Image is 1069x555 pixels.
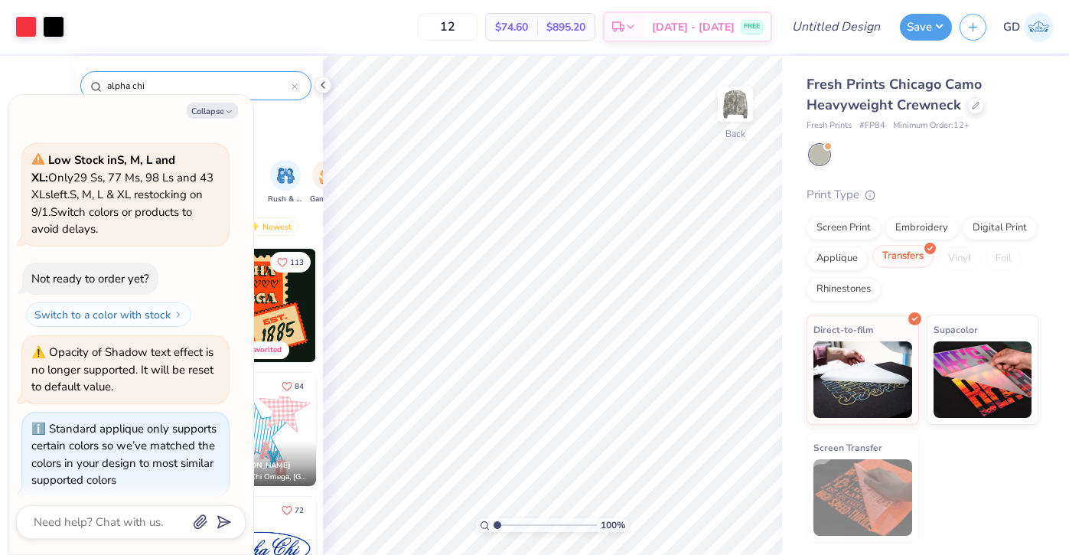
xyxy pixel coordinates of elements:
img: Giada Digregorio [1024,12,1054,42]
input: Untitled Design [780,11,892,42]
div: Standard applique only supports certain colors so we’ve matched the colors in your design to most... [31,421,217,488]
button: Like [275,500,311,521]
span: # FP84 [859,119,885,132]
div: filter for Rush & Bid [268,160,303,205]
button: Collapse [187,103,238,119]
input: – – [418,13,477,41]
span: Fresh Prints Chicago Camo Heavyweight Crewneck [807,75,982,114]
div: Transfers [872,245,934,268]
img: b6289000-9805-4ad4-b253-c5057ac17b5b [315,249,429,362]
span: Rush & Bid [268,194,303,205]
img: Back [720,89,751,119]
div: Rhinestones [807,278,881,301]
div: Foil [986,247,1022,270]
span: 113 [290,259,304,266]
span: Only 29 Ss, 77 Ms, 98 Ls and 43 XLs left. S, M, L & XL restocking on 9/1. Switch colors or produc... [31,152,213,237]
img: Rush & Bid Image [277,167,295,184]
div: Embroidery [885,217,958,240]
span: GD [1003,18,1020,36]
a: GD [1003,12,1054,42]
div: Print Type [807,186,1038,204]
button: filter button [268,160,303,205]
img: 7af3a6f2-ab1b-4583-9402-2e64c61fd201 [315,373,429,486]
span: Minimum Order: 12 + [893,119,970,132]
div: Screen Print [807,217,881,240]
div: filter for Game Day [310,160,345,205]
span: $895.20 [546,19,585,35]
span: [PERSON_NAME] [227,460,291,471]
button: Switch to a color with stock [26,302,191,327]
img: Direct-to-film [813,341,912,418]
input: Try "Alpha" [106,78,292,93]
span: Screen Transfer [813,439,882,455]
img: Screen Transfer [813,459,912,536]
img: Switch to a color with stock [174,310,183,319]
span: Game Day [310,194,345,205]
button: filter button [310,160,345,205]
div: Digital Print [963,217,1037,240]
div: Back [725,127,745,141]
img: Supacolor [934,341,1032,418]
span: [DATE] - [DATE] [652,19,735,35]
span: 100 % [601,518,625,532]
div: Not ready to order yet? [31,271,149,286]
img: 3723c807-9dc6-4f77-a86a-7f3355fcdf64 [203,373,316,486]
span: Fresh Prints [807,119,852,132]
img: 8aaa1c13-4278-4653-ac5f-a98653d4ac81 [203,249,316,362]
span: Alpha Chi Omega, [GEOGRAPHIC_DATA] [227,472,310,483]
span: Supacolor [934,322,978,338]
strong: Low Stock in S, M, L and XL : [31,152,175,185]
div: Most Favorited [227,344,282,356]
button: Like [275,376,311,397]
div: Opacity of Shadow text effect is no longer supported. It will be reset to default value. [31,344,220,396]
span: 84 [295,383,304,390]
span: FREE [744,21,760,32]
span: $74.60 [495,19,528,35]
div: Newest [240,217,298,236]
div: Vinyl [938,247,981,270]
div: Applique [807,247,868,270]
button: Like [270,252,311,273]
button: Save [900,14,952,41]
span: 72 [295,507,304,514]
img: Game Day Image [319,167,337,184]
span: Direct-to-film [813,322,874,338]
